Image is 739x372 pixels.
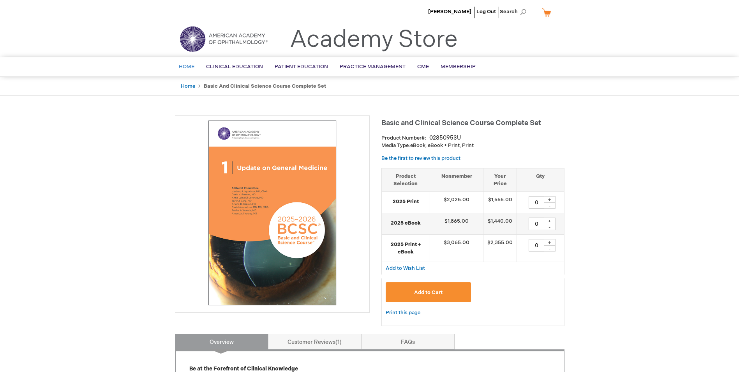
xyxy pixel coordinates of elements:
[335,339,342,345] span: 1
[517,168,564,191] th: Qty
[414,289,443,296] span: Add to Cart
[381,142,410,149] strong: Media Type:
[340,64,406,70] span: Practice Management
[179,120,365,306] img: Basic and Clinical Science Course Complete Set
[500,4,529,19] span: Search
[268,334,362,349] a: Customer Reviews1
[290,26,458,54] a: Academy Store
[429,134,461,142] div: 02850953U
[189,365,298,372] strong: Be at the Forefront of Clinical Knowledge
[386,282,471,302] button: Add to Cart
[483,235,517,262] td: $2,355.00
[430,235,483,262] td: $3,065.00
[381,135,426,141] strong: Product Number
[175,334,268,349] a: Overview
[381,119,541,127] span: Basic and Clinical Science Course Complete Set
[386,241,426,255] strong: 2025 Print + eBook
[179,64,194,70] span: Home
[544,224,556,230] div: -
[381,155,460,161] a: Be the first to review this product
[483,192,517,213] td: $1,555.00
[382,168,430,191] th: Product Selection
[430,168,483,191] th: Nonmember
[544,202,556,209] div: -
[381,142,564,149] p: eBook, eBook + Print, Print
[204,83,326,89] strong: Basic and Clinical Science Course Complete Set
[430,192,483,213] td: $2,025.00
[441,64,476,70] span: Membership
[430,213,483,235] td: $1,865.00
[476,9,496,15] a: Log Out
[483,213,517,235] td: $1,440.00
[275,64,328,70] span: Patient Education
[417,64,429,70] span: CME
[529,239,544,252] input: Qty
[181,83,195,89] a: Home
[529,196,544,209] input: Qty
[428,9,471,15] a: [PERSON_NAME]
[386,198,426,205] strong: 2025 Print
[483,168,517,191] th: Your Price
[544,239,556,246] div: +
[386,265,425,271] a: Add to Wish List
[361,334,455,349] a: FAQs
[386,308,420,318] a: Print this page
[529,218,544,230] input: Qty
[206,64,263,70] span: Clinical Education
[386,220,426,227] strong: 2025 eBook
[544,218,556,224] div: +
[544,245,556,252] div: -
[544,196,556,203] div: +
